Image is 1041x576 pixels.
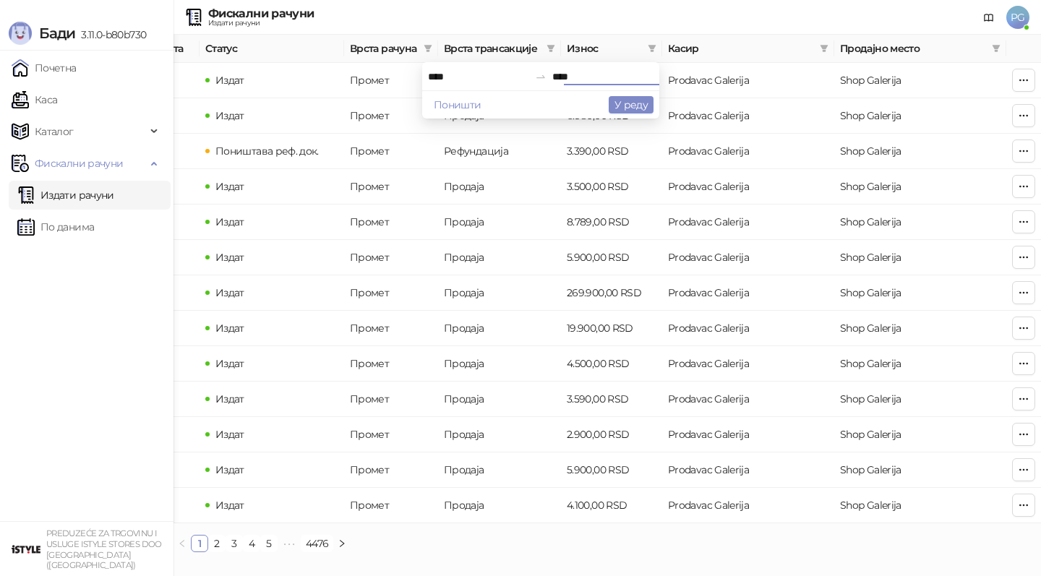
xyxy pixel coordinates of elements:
[215,74,244,87] span: Издат
[438,205,561,240] td: Продаја
[208,8,314,20] div: Фискални рачуни
[421,38,435,59] span: filter
[428,96,487,113] button: Поништи
[244,536,260,551] a: 4
[834,275,1006,311] td: Shop Galerija
[561,417,662,452] td: 2.900,00 RSD
[215,463,244,476] span: Издат
[226,536,242,551] a: 3
[344,275,438,311] td: Промет
[215,145,319,158] span: Поништава реф. док.
[344,98,438,134] td: Промет
[561,346,662,382] td: 4.500,00 RSD
[438,488,561,523] td: Продаја
[662,169,834,205] td: Prodavac Galerija
[662,382,834,417] td: Prodavac Galerija
[9,22,32,45] img: Logo
[662,240,834,275] td: Prodavac Galerija
[834,311,1006,346] td: Shop Galerija
[344,488,438,523] td: Промет
[278,535,301,552] span: •••
[301,535,333,552] li: 4476
[834,346,1006,382] td: Shop Galerija
[662,311,834,346] td: Prodavac Galerija
[662,63,834,98] td: Prodavac Galerija
[215,215,244,228] span: Издат
[215,499,244,512] span: Издат
[344,169,438,205] td: Промет
[17,181,114,210] a: Издати рачуни
[834,452,1006,488] td: Shop Galerija
[840,40,986,56] span: Продајно место
[567,40,642,56] span: Износ
[662,98,834,134] td: Prodavac Galerija
[46,528,162,570] small: PREDUZEĆE ZA TRGOVINU I USLUGE ISTYLE STORES DOO [GEOGRAPHIC_DATA] ([GEOGRAPHIC_DATA])
[215,322,244,335] span: Издат
[662,35,834,63] th: Касир
[834,35,1006,63] th: Продајно место
[173,535,191,552] li: Претходна страна
[178,539,187,548] span: left
[561,275,662,311] td: 269.900,00 RSD
[215,428,244,441] span: Издат
[35,149,123,178] span: Фискални рачуни
[561,169,662,205] td: 3.500,00 RSD
[547,44,555,53] span: filter
[344,417,438,452] td: Промет
[438,134,561,169] td: Рефундација
[561,488,662,523] td: 4.100,00 RSD
[208,535,226,552] li: 2
[226,535,243,552] li: 3
[215,251,244,264] span: Издат
[609,96,654,113] button: У реду
[834,488,1006,523] td: Shop Galerija
[438,311,561,346] td: Продаја
[344,311,438,346] td: Промет
[438,240,561,275] td: Продаја
[12,85,57,114] a: Каса
[344,134,438,169] td: Промет
[561,311,662,346] td: 19.900,00 RSD
[645,38,659,59] span: filter
[209,536,225,551] a: 2
[344,35,438,63] th: Врста рачуна
[208,20,314,27] div: Издати рачуни
[333,535,351,552] button: right
[544,38,558,59] span: filter
[17,212,94,241] a: По данима
[438,275,561,311] td: Продаја
[215,357,244,370] span: Издат
[344,63,438,98] td: Промет
[344,205,438,240] td: Промет
[301,536,333,551] a: 4476
[662,205,834,240] td: Prodavac Galerija
[35,117,74,146] span: Каталог
[424,44,432,53] span: filter
[1006,6,1029,29] span: PG
[662,488,834,523] td: Prodavac Galerija
[39,25,75,42] span: Бади
[344,346,438,382] td: Промет
[989,38,1003,59] span: filter
[834,417,1006,452] td: Shop Galerija
[243,535,260,552] li: 4
[662,452,834,488] td: Prodavac Galerija
[191,535,208,552] li: 1
[834,98,1006,134] td: Shop Galerija
[561,134,662,169] td: 3.390,00 RSD
[438,169,561,205] td: Продаја
[200,35,344,63] th: Статус
[662,134,834,169] td: Prodavac Galerija
[12,53,77,82] a: Почетна
[75,28,146,41] span: 3.11.0-b80b730
[444,40,541,56] span: Врста трансакције
[215,109,244,122] span: Издат
[173,535,191,552] button: left
[834,205,1006,240] td: Shop Galerija
[561,452,662,488] td: 5.900,00 RSD
[438,35,561,63] th: Врста трансакције
[438,417,561,452] td: Продаја
[192,536,207,551] a: 1
[12,535,40,564] img: 64x64-companyLogo-77b92cf4-9946-4f36-9751-bf7bb5fd2c7d.png
[215,392,244,405] span: Издат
